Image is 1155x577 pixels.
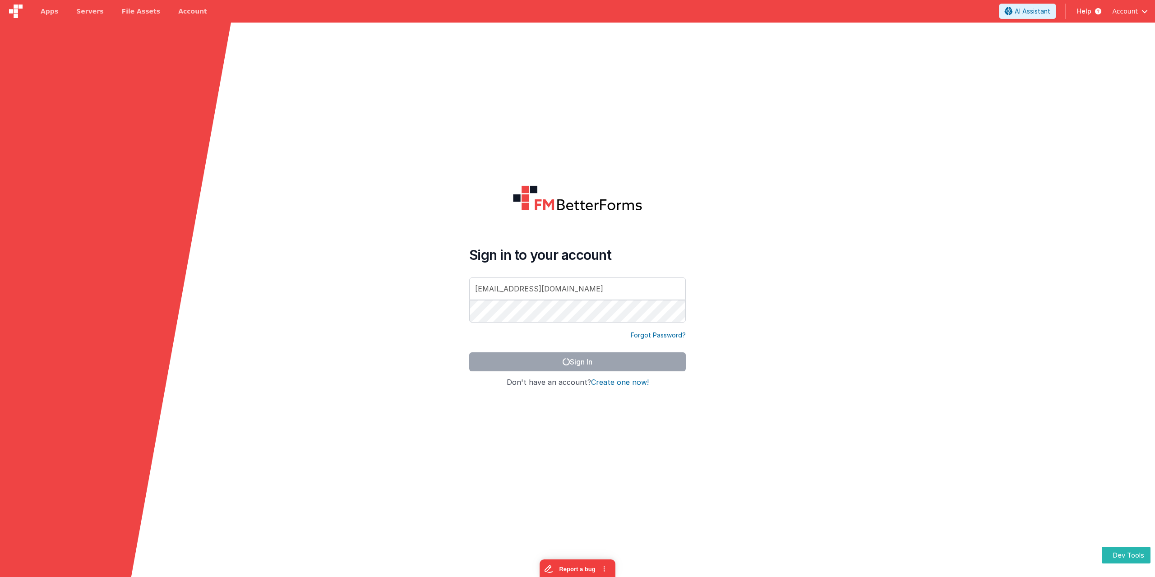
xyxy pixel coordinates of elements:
button: Sign In [469,352,686,371]
h4: Don't have an account? [469,379,686,387]
span: AI Assistant [1015,7,1050,16]
a: Forgot Password? [631,331,686,340]
span: Account [1112,7,1138,16]
span: Help [1077,7,1091,16]
button: AI Assistant [999,4,1056,19]
input: Email Address [469,277,686,300]
span: Apps [41,7,58,16]
h4: Sign in to your account [469,247,686,263]
span: File Assets [122,7,161,16]
span: Servers [76,7,103,16]
button: Dev Tools [1102,547,1150,563]
button: Account [1112,7,1148,16]
button: Create one now! [591,379,649,387]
